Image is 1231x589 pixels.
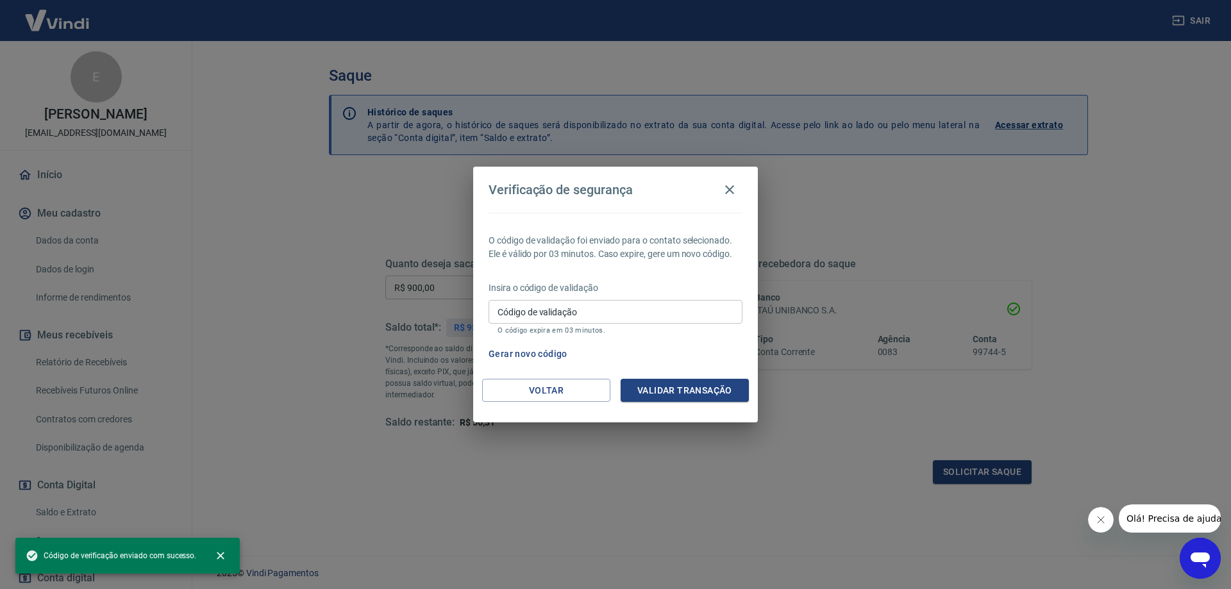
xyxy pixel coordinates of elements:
button: close [206,542,235,570]
button: Voltar [482,379,610,402]
button: Validar transação [621,379,749,402]
span: Olá! Precisa de ajuda? [8,9,108,19]
p: Insira o código de validação [489,281,742,295]
iframe: Fechar mensagem [1088,507,1114,533]
p: O código de validação foi enviado para o contato selecionado. Ele é válido por 03 minutos. Caso e... [489,234,742,261]
span: Código de verificação enviado com sucesso. [26,549,196,562]
iframe: Botão para abrir a janela de mensagens [1180,538,1221,579]
button: Gerar novo código [483,342,573,366]
h4: Verificação de segurança [489,182,633,197]
p: O código expira em 03 minutos. [498,326,733,335]
iframe: Mensagem da empresa [1119,504,1221,533]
